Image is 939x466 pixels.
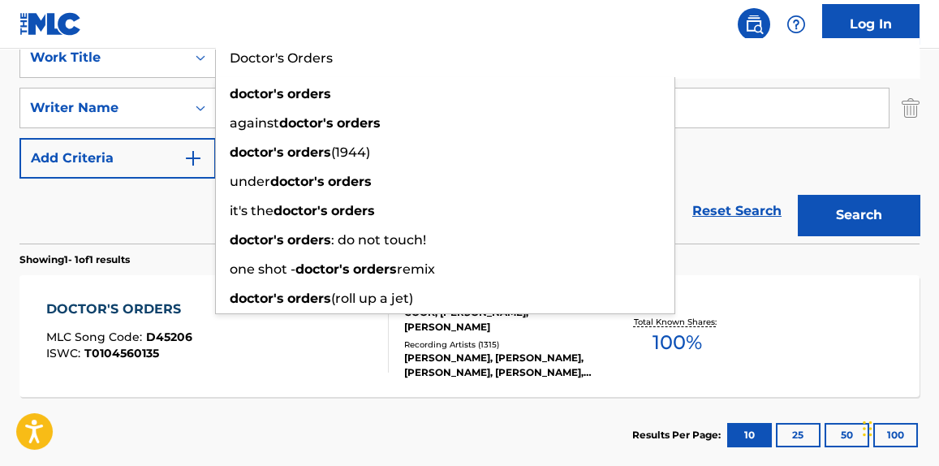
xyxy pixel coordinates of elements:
[46,300,192,319] div: DOCTOR'S ORDERS
[825,423,869,447] button: 50
[902,88,920,128] img: Delete Criterion
[353,261,397,277] strong: orders
[230,261,295,277] span: one shot -
[287,291,331,306] strong: orders
[46,330,146,344] span: MLC Song Code :
[404,339,602,351] div: Recording Artists ( 1315 )
[19,37,920,244] form: Search Form
[331,232,426,248] span: : do not touch!
[404,305,602,334] div: COOK, [PERSON_NAME], [PERSON_NAME]
[270,174,325,189] strong: doctor's
[863,404,872,453] div: Drag
[274,203,328,218] strong: doctor's
[230,86,284,101] strong: doctor's
[287,232,331,248] strong: orders
[634,316,721,328] p: Total Known Shares:
[279,115,334,131] strong: doctor's
[230,174,270,189] span: under
[84,346,159,360] span: T0104560135
[19,138,216,179] button: Add Criteria
[230,145,284,160] strong: doctor's
[287,145,331,160] strong: orders
[183,149,203,168] img: 9d2ae6d4665cec9f34b9.svg
[780,8,812,41] div: Help
[337,115,381,131] strong: orders
[727,423,772,447] button: 10
[632,428,725,442] p: Results Per Page:
[30,98,176,118] div: Writer Name
[653,328,702,357] span: 100 %
[230,203,274,218] span: it's the
[786,15,806,34] img: help
[295,261,350,277] strong: doctor's
[744,15,764,34] img: search
[331,291,413,306] span: (roll up a jet)
[397,261,435,277] span: remix
[19,12,82,36] img: MLC Logo
[230,232,284,248] strong: doctor's
[328,174,372,189] strong: orders
[19,275,920,397] a: DOCTOR'S ORDERSMLC Song Code:D45206ISWC:T0104560135Writers (3)COOK, [PERSON_NAME], [PERSON_NAME]R...
[858,388,939,466] iframe: Chat Widget
[331,145,370,160] span: (1944)
[822,4,920,45] a: Log In
[46,346,84,360] span: ISWC :
[684,193,790,229] a: Reset Search
[230,115,279,131] span: against
[798,195,920,235] button: Search
[230,291,284,306] strong: doctor's
[19,252,130,267] p: Showing 1 - 1 of 1 results
[30,48,176,67] div: Work Title
[776,423,821,447] button: 25
[146,330,192,344] span: D45206
[404,351,602,380] div: [PERSON_NAME], [PERSON_NAME], [PERSON_NAME], [PERSON_NAME], [PERSON_NAME]
[738,8,770,41] a: Public Search
[287,86,331,101] strong: orders
[331,203,375,218] strong: orders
